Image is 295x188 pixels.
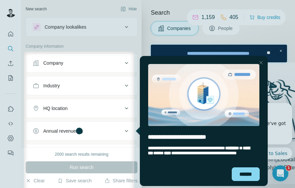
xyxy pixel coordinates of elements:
div: Quick reply options [3,53,131,65]
div: Annual revenue ($) [43,128,83,134]
button: Share filters [105,177,138,184]
div: message notification from FinAI, Il y a 48 min. Hello ☀️ ​ Need help with Sales or Support? We've... [3,8,131,50]
div: Industry [43,82,60,89]
button: Employees (size) [26,146,137,162]
button: Company [26,55,137,71]
div: Message content [22,13,126,39]
img: Profile image for FinAI [8,14,18,25]
div: Hello ☀️ ​ Need help with Sales or Support? We've got you covered! [22,13,126,39]
button: Quick reply: Talk to Sales [92,53,131,65]
button: HQ location [26,100,137,116]
iframe: Tooltip [134,55,269,188]
button: Save search [58,177,92,184]
p: Message from FinAI, sent Il y a 48 min [22,40,126,46]
div: Close Step [127,3,133,9]
div: Company [43,60,63,66]
div: HQ location [43,105,68,112]
button: Annual revenue ($) [26,123,137,139]
button: Quick reply: Contact Support [42,53,90,65]
button: Clear [26,177,45,184]
div: Upgrade plan for full access to Surfe [20,1,114,16]
button: Industry [26,78,137,94]
div: 2000 search results remaining [55,151,109,157]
